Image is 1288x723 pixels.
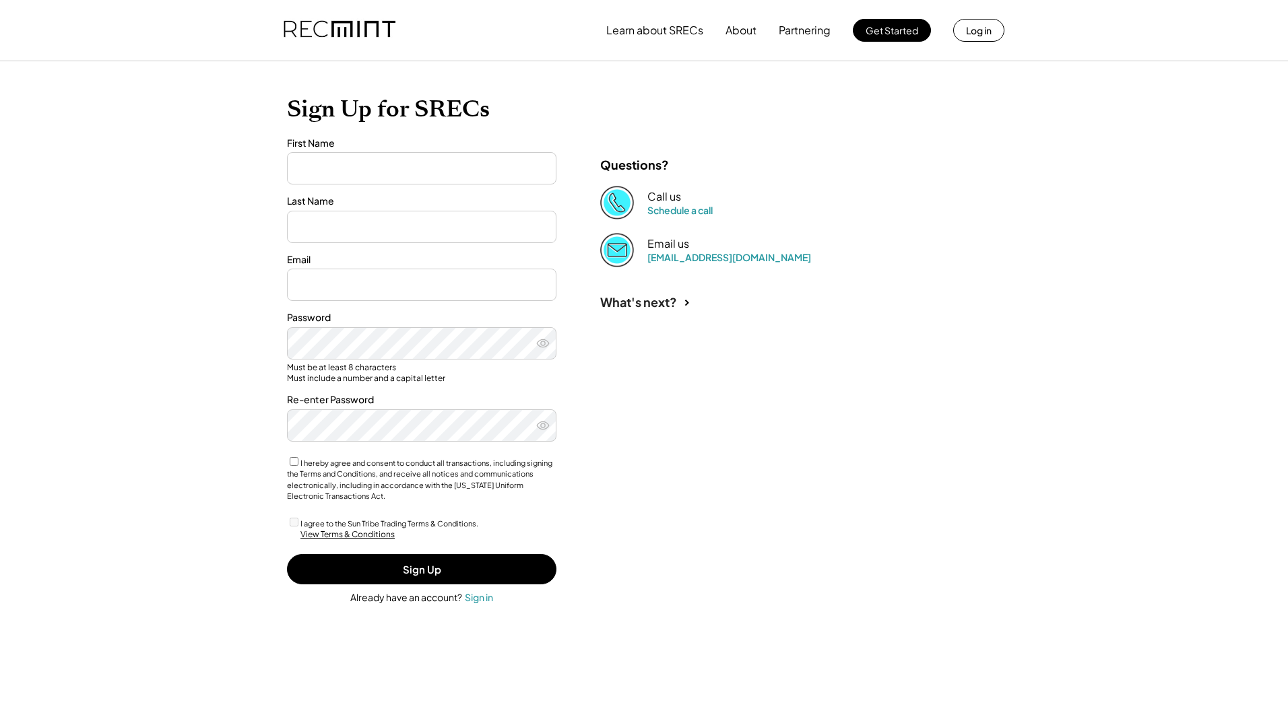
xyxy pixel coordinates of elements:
button: Get Started [853,19,931,42]
div: Password [287,311,556,324]
button: Partnering [779,17,831,44]
img: Phone%20copy%403x.png [600,186,634,219]
div: Sign in [465,591,493,603]
div: First Name [287,137,556,150]
div: Already have an account? [350,591,462,605]
label: I hereby agree and consent to conduct all transactions, including signing the Terms and Condition... [287,458,552,501]
div: Must be at least 8 characters Must include a number and a capital letter [287,362,556,383]
button: Log in [953,19,1004,42]
button: Sign Up [287,554,556,584]
a: Schedule a call [647,204,713,216]
h1: Sign Up for SRECs [287,95,1001,123]
div: What's next? [600,294,677,310]
div: Questions? [600,157,669,172]
img: recmint-logotype%403x.png [284,7,395,53]
div: Last Name [287,195,556,208]
button: Learn about SRECs [606,17,703,44]
div: View Terms & Conditions [300,529,395,541]
label: I agree to the Sun Tribe Trading Terms & Conditions. [300,519,478,528]
div: Re-enter Password [287,393,556,407]
img: Email%202%403x.png [600,233,634,267]
div: Email [287,253,556,267]
a: [EMAIL_ADDRESS][DOMAIN_NAME] [647,251,811,263]
div: Email us [647,237,689,251]
div: Call us [647,190,681,204]
button: About [726,17,756,44]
